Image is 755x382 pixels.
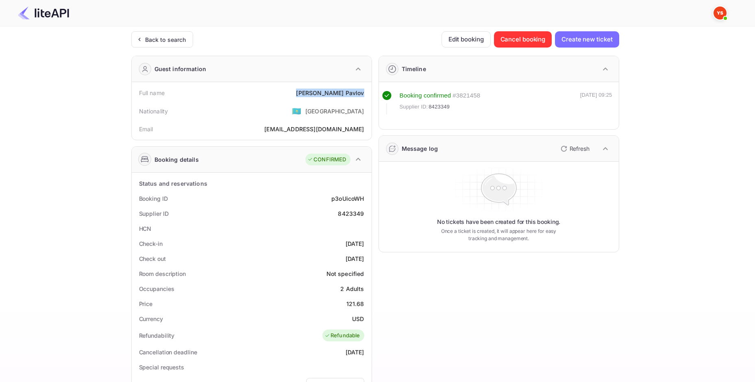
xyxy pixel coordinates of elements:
[139,107,168,115] div: Nationality
[346,300,364,308] div: 121.68
[326,269,364,278] div: Not specified
[346,239,364,248] div: [DATE]
[139,194,168,203] div: Booking ID
[570,144,590,153] p: Refresh
[292,104,301,118] span: United States
[352,315,364,323] div: USD
[154,65,207,73] div: Guest information
[139,224,152,233] div: HCN
[305,107,364,115] div: [GEOGRAPHIC_DATA]
[437,218,561,226] p: No tickets have been created for this booking.
[139,209,169,218] div: Supplier ID
[402,144,438,153] div: Message log
[494,31,552,48] button: Cancel booking
[154,155,199,164] div: Booking details
[453,91,480,100] div: # 3821458
[580,91,612,115] div: [DATE] 09:25
[338,209,364,218] div: 8423349
[400,91,451,100] div: Booking confirmed
[139,239,163,248] div: Check-in
[139,125,153,133] div: Email
[400,103,428,111] span: Supplier ID:
[296,89,364,97] div: [PERSON_NAME] Pavlov
[139,89,165,97] div: Full name
[429,103,450,111] span: 8423349
[324,332,360,340] div: Refundable
[139,315,163,323] div: Currency
[346,254,364,263] div: [DATE]
[139,300,153,308] div: Price
[139,284,174,293] div: Occupancies
[307,156,346,164] div: CONFIRMED
[435,228,563,242] p: Once a ticket is created, it will appear here for easy tracking and management.
[555,31,619,48] button: Create new ticket
[139,254,166,263] div: Check out
[442,31,491,48] button: Edit booking
[145,35,186,44] div: Back to search
[139,179,207,188] div: Status and reservations
[346,348,364,356] div: [DATE]
[556,142,593,155] button: Refresh
[402,65,426,73] div: Timeline
[714,7,727,20] img: Yandex Support
[139,363,184,371] div: Special requests
[139,269,186,278] div: Room description
[139,331,175,340] div: Refundability
[18,7,69,20] img: LiteAPI Logo
[340,284,364,293] div: 2 Adults
[331,194,364,203] div: p3oUicoWH
[264,125,364,133] div: [EMAIL_ADDRESS][DOMAIN_NAME]
[139,348,197,356] div: Cancellation deadline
